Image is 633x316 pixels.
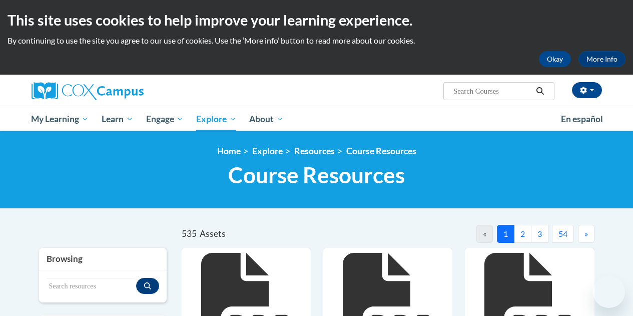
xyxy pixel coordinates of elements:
span: Engage [146,113,184,125]
a: Explore [252,146,283,156]
span: My Learning [31,113,89,125]
span: Course Resources [228,162,405,188]
input: Search resources [47,278,136,295]
h2: This site uses cookies to help improve your learning experience. [8,10,625,30]
nav: Pagination Navigation [388,225,594,243]
h3: Browsing [47,253,159,265]
p: By continuing to use the site you agree to our use of cookies. Use the ‘More info’ button to read... [8,35,625,46]
button: Search [532,85,547,97]
a: Course Resources [346,146,416,156]
button: Search resources [136,278,159,294]
a: Cox Campus [32,82,212,100]
span: 535 [182,228,197,239]
button: Account Settings [572,82,602,98]
input: Search Courses [452,85,532,97]
iframe: Button to launch messaging window [593,276,625,308]
a: Learn [95,108,140,131]
button: 54 [552,225,574,243]
a: Resources [294,146,335,156]
a: More Info [578,51,625,67]
span: About [249,113,283,125]
button: 2 [514,225,531,243]
span: » [584,229,588,238]
a: Engage [140,108,190,131]
a: About [243,108,290,131]
a: Explore [190,108,243,131]
span: Explore [196,113,236,125]
span: En español [561,114,603,124]
span: Learn [102,113,133,125]
button: Next [578,225,594,243]
button: Okay [539,51,571,67]
a: Home [217,146,241,156]
button: 3 [531,225,548,243]
div: Main menu [24,108,609,131]
a: En español [554,109,609,130]
span: Assets [200,228,226,239]
a: My Learning [25,108,96,131]
img: Cox Campus [32,82,144,100]
button: 1 [497,225,514,243]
